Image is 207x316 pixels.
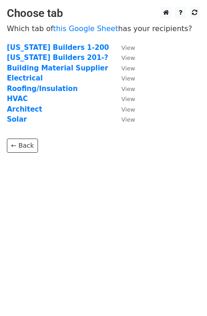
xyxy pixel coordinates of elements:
[112,105,135,113] a: View
[112,74,135,82] a: View
[121,44,135,51] small: View
[112,54,135,62] a: View
[7,24,200,33] p: Which tab of has your recipients?
[121,54,135,61] small: View
[121,65,135,72] small: View
[121,86,135,92] small: View
[7,85,78,93] a: Roofing/Insulation
[7,115,27,123] a: Solar
[112,115,135,123] a: View
[7,139,38,153] a: ← Back
[7,7,200,20] h3: Choose tab
[7,43,109,52] a: [US_STATE] Builders 1-200
[112,64,135,72] a: View
[121,75,135,82] small: View
[7,64,108,72] a: Building Material Supplier
[112,43,135,52] a: View
[7,54,108,62] a: [US_STATE] Builders 201-?
[53,24,118,33] a: this Google Sheet
[112,85,135,93] a: View
[112,95,135,103] a: View
[7,95,28,103] a: HVAC
[7,74,43,82] a: Electrical
[121,116,135,123] small: View
[121,96,135,102] small: View
[121,106,135,113] small: View
[7,105,42,113] a: Architect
